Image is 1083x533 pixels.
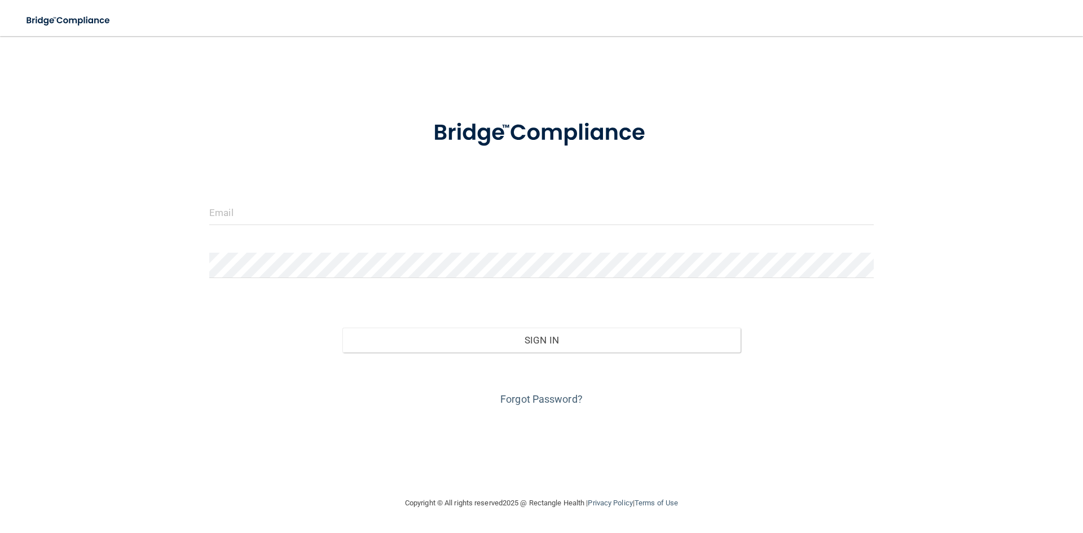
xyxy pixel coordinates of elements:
[342,328,741,353] button: Sign In
[500,393,583,405] a: Forgot Password?
[588,499,632,507] a: Privacy Policy
[410,104,673,162] img: bridge_compliance_login_screen.278c3ca4.svg
[336,485,747,521] div: Copyright © All rights reserved 2025 @ Rectangle Health | |
[17,9,121,32] img: bridge_compliance_login_screen.278c3ca4.svg
[209,200,874,225] input: Email
[635,499,678,507] a: Terms of Use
